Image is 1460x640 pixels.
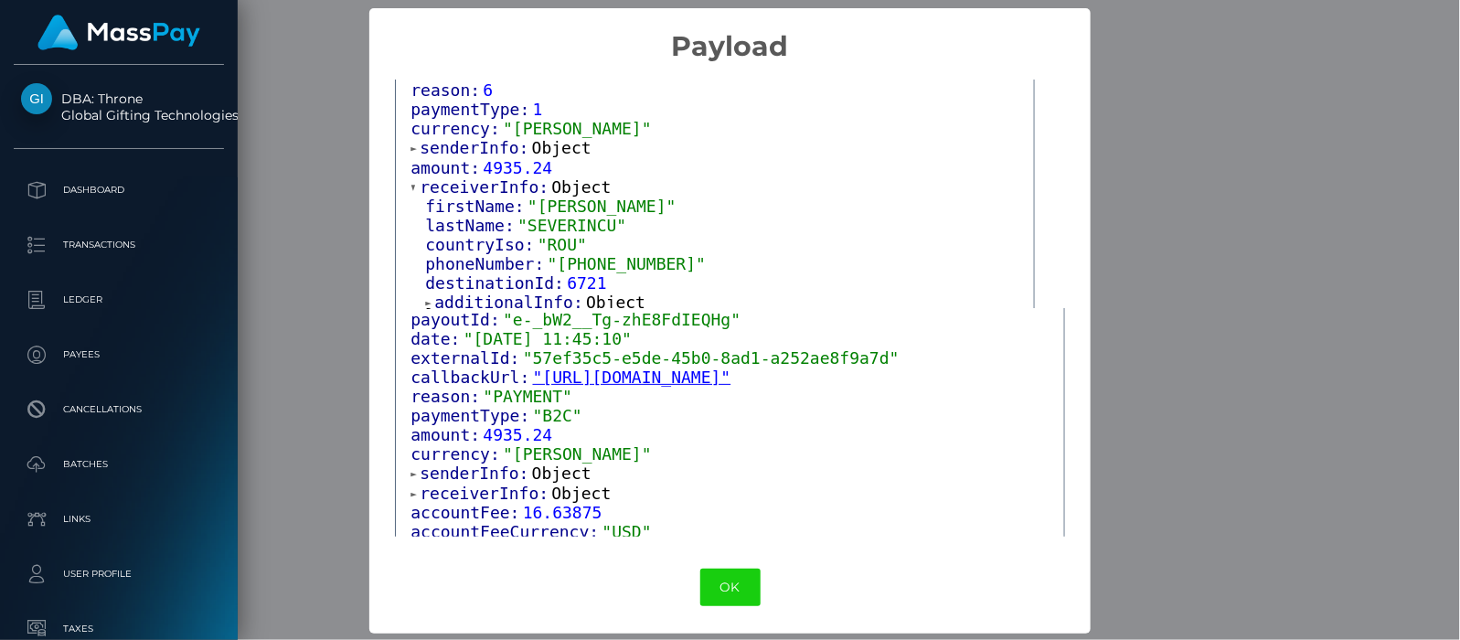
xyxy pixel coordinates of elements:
[21,176,217,204] p: Dashboard
[21,83,52,114] img: Global Gifting Technologies Inc
[425,273,567,293] span: destinationId:
[410,522,602,541] span: accountFeeCurrency:
[532,464,591,483] span: Object
[483,425,552,444] span: 4935.24
[503,119,652,138] span: "[PERSON_NAME]"
[551,484,611,503] span: Object
[523,348,900,368] span: "57ef35c5-e5de-45b0-8ad1-a252ae8f9a7d"
[410,119,503,138] span: currency:
[464,329,632,348] span: "[DATE] 11:45:10"
[369,8,1092,63] h2: Payload
[410,503,522,522] span: accountFee:
[21,286,217,314] p: Ledger
[410,158,483,177] span: amount:
[532,138,591,157] span: Object
[410,310,503,329] span: payoutId:
[425,197,528,216] span: firstName:
[21,506,217,533] p: Links
[551,177,611,197] span: Object
[548,254,706,273] span: "[PHONE_NUMBER]"
[410,329,463,348] span: date:
[410,406,532,425] span: paymentType:
[483,158,552,177] span: 4935.24
[425,235,537,254] span: countryIso:
[21,341,217,368] p: Payees
[602,522,652,541] span: "USD"
[420,484,551,503] span: receiverInfo:
[483,387,572,406] span: "PAYMENT"
[586,293,645,312] span: Object
[700,569,761,606] button: OK
[483,80,493,100] span: 6
[21,231,217,259] p: Transactions
[410,368,532,387] span: callbackUrl:
[410,425,483,444] span: amount:
[425,254,547,273] span: phoneNumber:
[533,368,731,387] a: "[URL][DOMAIN_NAME]"
[14,91,224,123] span: DBA: Throne Global Gifting Technologies Inc
[503,444,652,464] span: "[PERSON_NAME]"
[410,348,522,368] span: externalId:
[567,273,606,293] span: 6721
[420,138,531,157] span: senderInfo:
[410,387,483,406] span: reason:
[420,464,531,483] span: senderInfo:
[538,235,587,254] span: "ROU"
[533,406,582,425] span: "B2C"
[434,293,586,312] span: additionalInfo:
[21,560,217,588] p: User Profile
[533,100,543,119] span: 1
[420,177,551,197] span: receiverInfo:
[528,197,677,216] span: "[PERSON_NAME]"
[410,100,532,119] span: paymentType:
[21,451,217,478] p: Batches
[37,15,200,50] img: MassPay Logo
[410,80,483,100] span: reason:
[410,444,503,464] span: currency:
[21,396,217,423] p: Cancellations
[517,216,626,235] span: "SEVERINCU"
[425,216,517,235] span: lastName:
[503,310,741,329] span: "e-_bW2__Tg-zhE8FdIEQHg"
[523,503,602,522] span: 16.63875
